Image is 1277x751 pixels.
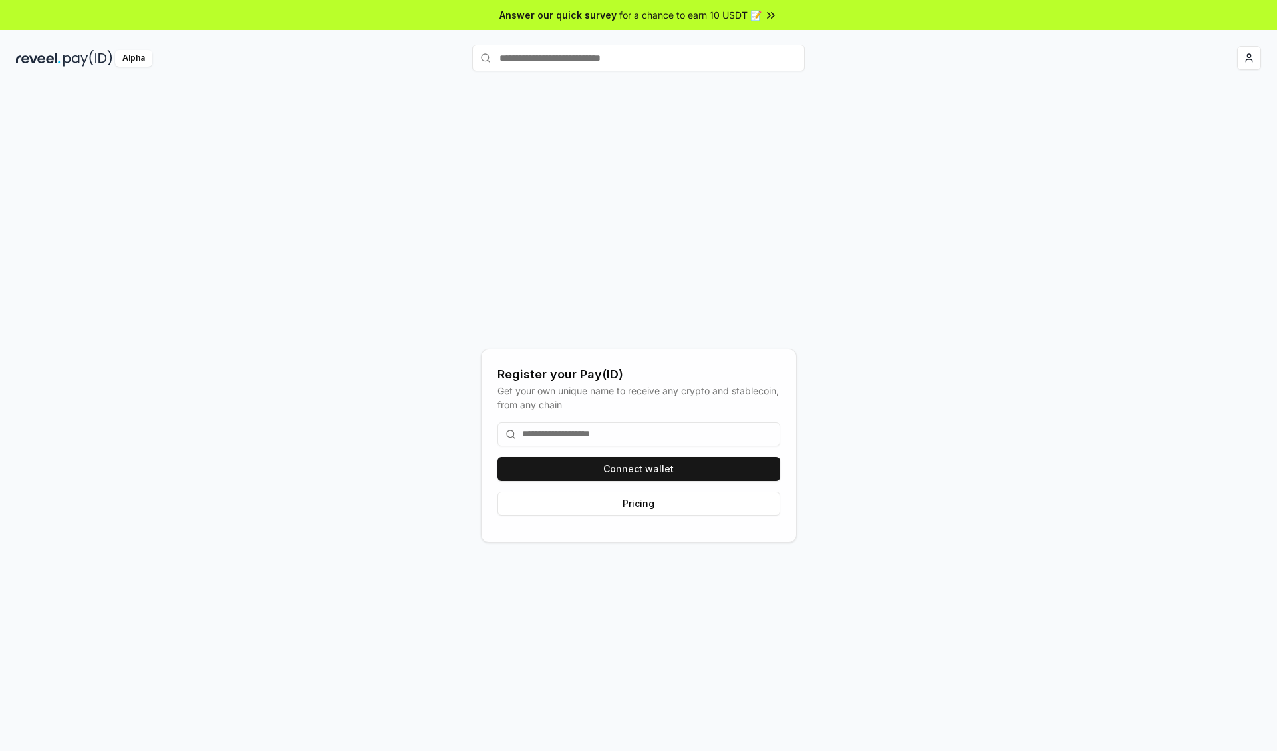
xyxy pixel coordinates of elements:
button: Connect wallet [497,457,780,481]
button: Pricing [497,492,780,516]
div: Register your Pay(ID) [497,365,780,384]
img: reveel_dark [16,50,61,67]
img: pay_id [63,50,112,67]
div: Get your own unique name to receive any crypto and stablecoin, from any chain [497,384,780,412]
div: Alpha [115,50,152,67]
span: Answer our quick survey [499,8,617,22]
span: for a chance to earn 10 USDT 📝 [619,8,762,22]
